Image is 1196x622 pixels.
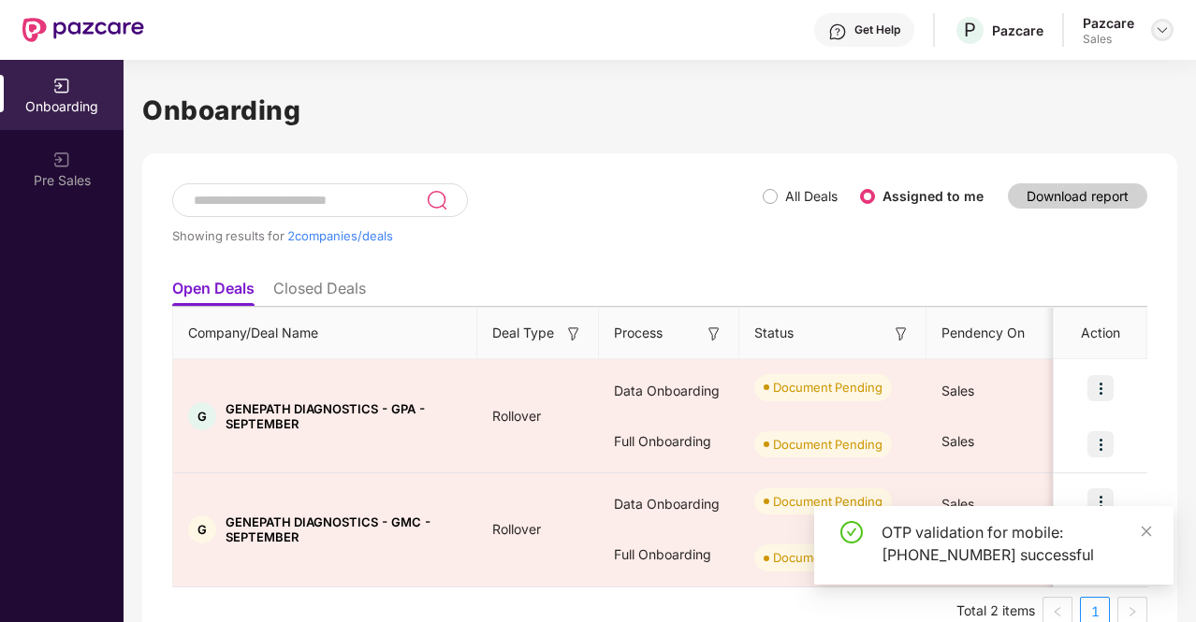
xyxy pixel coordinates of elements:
[785,188,838,204] label: All Deals
[477,521,556,537] span: Rollover
[941,433,974,449] span: Sales
[892,325,911,343] img: svg+xml;base64,PHN2ZyB3aWR0aD0iMTYiIGhlaWdodD0iMTYiIHZpZXdCb3g9IjAgMCAxNiAxNiIgZmlsbD0ibm9uZSIgeG...
[773,548,882,567] div: Document Pending
[1083,32,1134,47] div: Sales
[773,492,882,511] div: Document Pending
[1140,525,1153,538] span: close
[705,325,723,343] img: svg+xml;base64,PHN2ZyB3aWR0aD0iMTYiIGhlaWdodD0iMTYiIHZpZXdCb3g9IjAgMCAxNiAxNiIgZmlsbD0ibm9uZSIgeG...
[1008,183,1147,209] button: Download report
[599,416,739,467] div: Full Onboarding
[564,325,583,343] img: svg+xml;base64,PHN2ZyB3aWR0aD0iMTYiIGhlaWdodD0iMTYiIHZpZXdCb3g9IjAgMCAxNiAxNiIgZmlsbD0ibm9uZSIgeG...
[1155,22,1170,37] img: svg+xml;base64,PHN2ZyBpZD0iRHJvcGRvd24tMzJ4MzIiIHhtbG5zPSJodHRwOi8vd3d3LnczLm9yZy8yMDAwL3N2ZyIgd2...
[188,402,216,430] div: G
[1083,14,1134,32] div: Pazcare
[173,308,477,359] th: Company/Deal Name
[828,22,847,41] img: svg+xml;base64,PHN2ZyBpZD0iSGVscC0zMngzMiIgeG1sbnM9Imh0dHA6Ly93d3cudzMub3JnLzIwMDAvc3ZnIiB3aWR0aD...
[1052,606,1063,617] span: left
[492,323,554,343] span: Deal Type
[882,188,984,204] label: Assigned to me
[1127,606,1138,617] span: right
[142,90,1177,131] h1: Onboarding
[22,18,144,42] img: New Pazcare Logo
[992,22,1043,39] div: Pazcare
[273,279,366,306] li: Closed Deals
[754,323,794,343] span: Status
[226,401,462,431] span: GENEPATH DIAGNOSTICS - GPA - SEPTEMBER
[1087,431,1114,457] img: icon
[941,383,974,398] span: Sales
[854,22,900,37] div: Get Help
[964,19,976,41] span: P
[614,323,663,343] span: Process
[941,496,974,512] span: Sales
[773,435,882,454] div: Document Pending
[1087,375,1114,401] img: icon
[840,521,863,543] span: check-circle
[287,228,393,243] span: 2 companies/deals
[172,279,255,306] li: Open Deals
[599,366,739,416] div: Data Onboarding
[52,77,71,95] img: svg+xml;base64,PHN2ZyB3aWR0aD0iMjAiIGhlaWdodD0iMjAiIHZpZXdCb3g9IjAgMCAyMCAyMCIgZmlsbD0ibm9uZSIgeG...
[1054,308,1147,359] th: Action
[188,515,216,543] div: G
[426,189,447,211] img: svg+xml;base64,PHN2ZyB3aWR0aD0iMjQiIGhlaWdodD0iMjUiIHZpZXdCb3g9IjAgMCAyNCAyNSIgZmlsbD0ibm9uZSIgeG...
[226,514,462,544] span: GENEPATH DIAGNOSTICS - GMC - SEPTEMBER
[773,378,882,397] div: Document Pending
[477,408,556,424] span: Rollover
[599,479,739,529] div: Data Onboarding
[941,323,1025,343] span: Pendency On
[882,521,1151,566] div: OTP validation for mobile: [PHONE_NUMBER] successful
[1087,488,1114,514] img: icon
[172,228,763,243] div: Showing results for
[599,529,739,580] div: Full Onboarding
[52,151,71,169] img: svg+xml;base64,PHN2ZyB3aWR0aD0iMjAiIGhlaWdodD0iMjAiIHZpZXdCb3g9IjAgMCAyMCAyMCIgZmlsbD0ibm9uZSIgeG...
